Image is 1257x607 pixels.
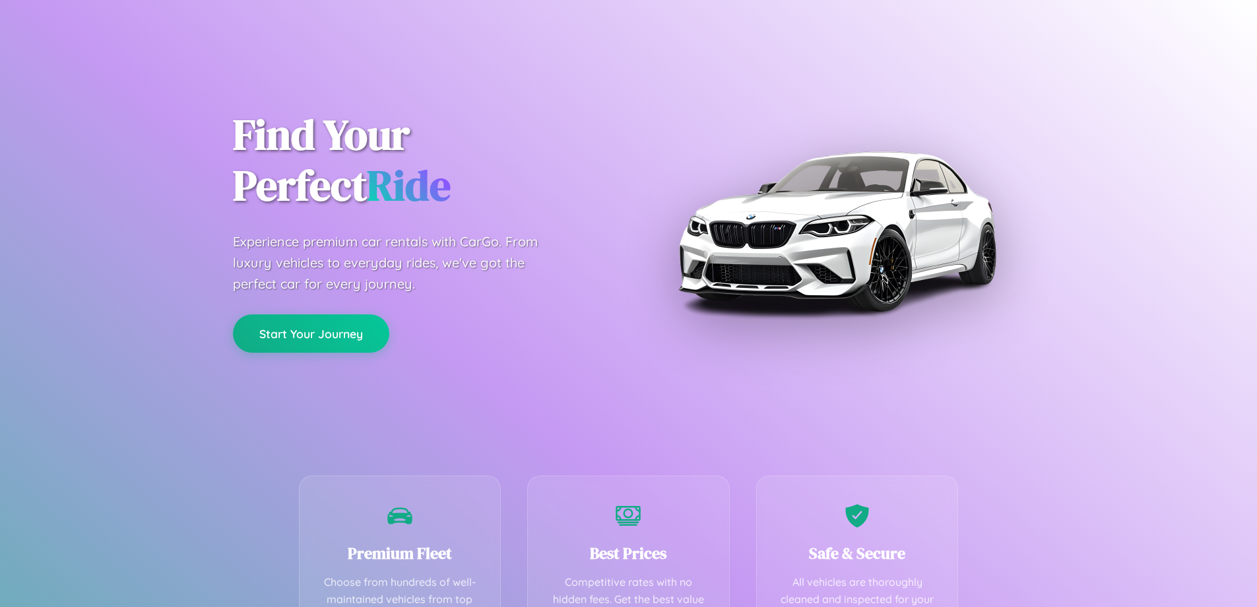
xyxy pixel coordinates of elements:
[233,110,609,211] h1: Find Your Perfect
[233,231,563,295] p: Experience premium car rentals with CarGo. From luxury vehicles to everyday rides, we've got the ...
[777,542,938,564] h3: Safe & Secure
[233,314,389,353] button: Start Your Journey
[367,157,451,214] span: Ride
[548,542,709,564] h3: Best Prices
[672,66,1002,396] img: Premium BMW car rental vehicle
[319,542,481,564] h3: Premium Fleet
